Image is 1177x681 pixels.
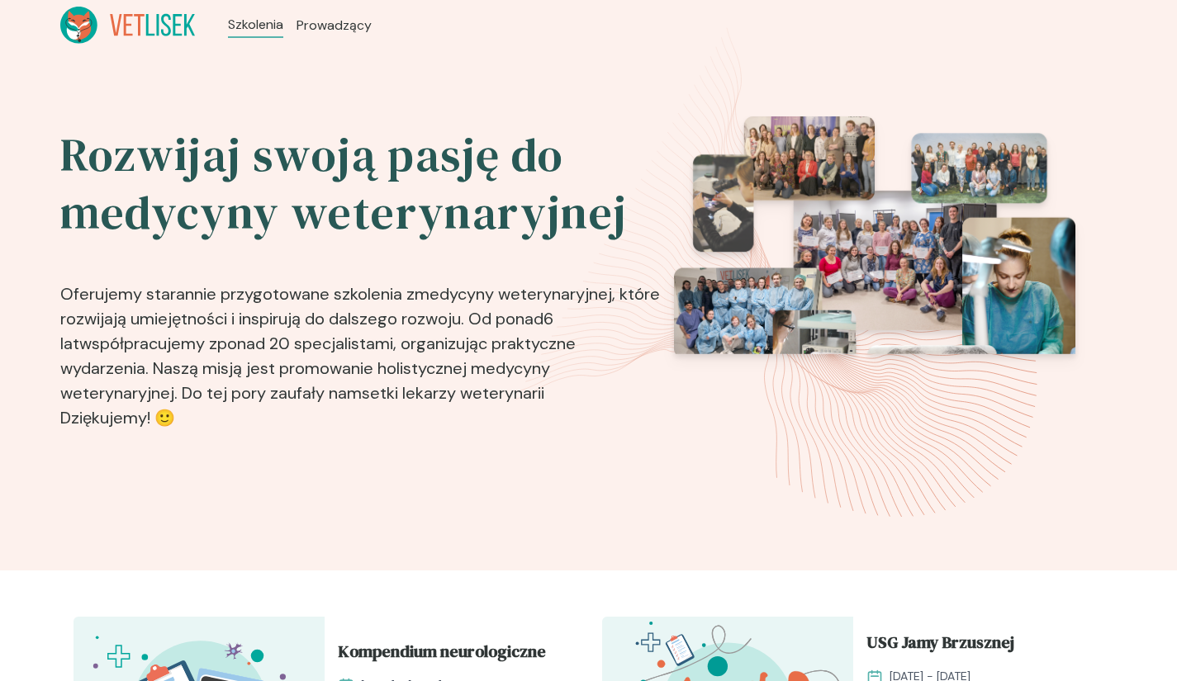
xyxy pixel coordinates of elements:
[297,16,372,35] a: Prowadzący
[866,630,1014,661] span: USG Jamy Brzusznej
[228,15,283,35] a: Szkolenia
[338,639,546,670] span: Kompendium neurologiczne
[60,255,663,437] p: Oferujemy starannie przygotowane szkolenia z , które rozwijają umiejętności i inspirują do dalsze...
[415,283,612,305] b: medycyny weterynaryjnej
[217,333,393,354] b: ponad 20 specjalistami
[338,639,562,670] a: Kompendium neurologiczne
[362,382,544,404] b: setki lekarzy weterynarii
[60,126,663,242] h2: Rozwijaj swoją pasję do medycyny weterynaryjnej
[866,630,1091,661] a: USG Jamy Brzusznej
[674,116,1075,443] img: eventsPhotosRoll2.png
